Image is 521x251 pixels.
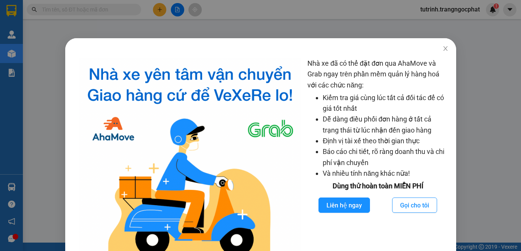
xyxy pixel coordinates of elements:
[323,114,448,136] li: Dễ dàng điều phối đơn hàng ở tất cả trạng thái từ lúc nhận đến giao hàng
[326,201,362,210] span: Liên hệ ngay
[392,198,437,213] button: Gọi cho tôi
[442,45,448,52] span: close
[323,136,448,146] li: Định vị tài xế theo thời gian thực
[400,201,429,210] span: Gọi cho tôi
[323,168,448,179] li: Và nhiều tính năng khác nữa!
[323,146,448,168] li: Báo cáo chi tiết, rõ ràng doanh thu và chi phí vận chuyển
[318,198,370,213] button: Liên hệ ngay
[307,181,448,191] div: Dùng thử hoàn toàn MIỄN PHÍ
[434,38,456,60] button: Close
[323,92,448,114] li: Kiểm tra giá cùng lúc tất cả đối tác để có giá tốt nhất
